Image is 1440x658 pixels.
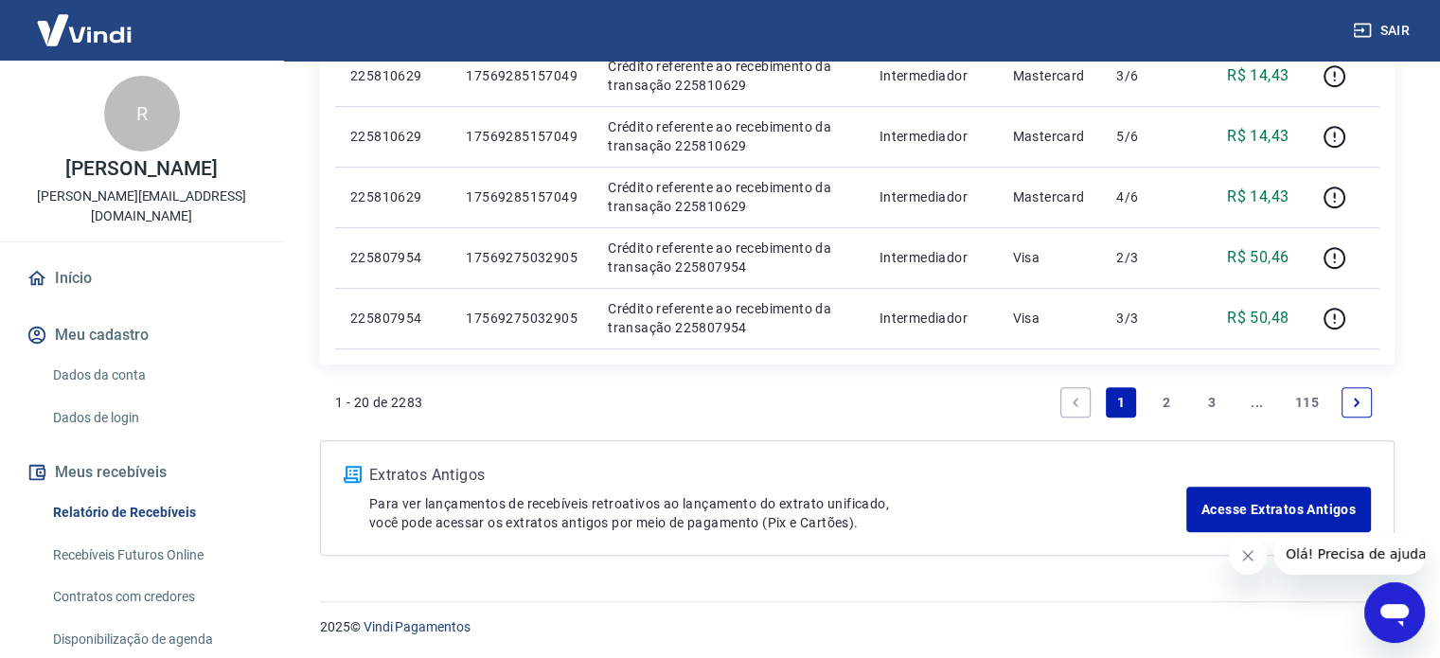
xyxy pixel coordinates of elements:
p: R$ 50,48 [1227,307,1289,329]
p: R$ 14,43 [1227,64,1289,87]
p: 3/6 [1116,66,1172,85]
p: Para ver lançamentos de recebíveis retroativos ao lançamento do extrato unificado, você pode aces... [369,494,1186,532]
a: Page 1 is your current page [1106,387,1136,418]
img: ícone [344,466,362,483]
button: Meu cadastro [23,314,260,356]
p: 17569275032905 [466,248,578,267]
p: Crédito referente ao recebimento da transação 225810629 [608,117,849,155]
p: Mastercard [1012,127,1086,146]
p: 17569285157049 [466,187,578,206]
a: Page 115 [1288,387,1326,418]
p: 225807954 [350,248,436,267]
p: R$ 14,43 [1227,186,1289,208]
a: Page 3 [1197,387,1227,418]
p: Intermediador [880,66,983,85]
div: R [104,76,180,151]
button: Meus recebíveis [23,452,260,493]
p: 225810629 [350,187,436,206]
img: Vindi [23,1,146,59]
p: 225810629 [350,66,436,85]
p: Crédito referente ao recebimento da transação 225807954 [608,239,849,276]
p: Extratos Antigos [369,464,1186,487]
p: R$ 14,43 [1227,125,1289,148]
p: 17569275032905 [466,309,578,328]
a: Início [23,258,260,299]
a: Previous page [1060,387,1091,418]
a: Jump forward [1242,387,1272,418]
p: [PERSON_NAME][EMAIL_ADDRESS][DOMAIN_NAME] [15,187,268,226]
p: 2/3 [1116,248,1172,267]
button: Sair [1349,13,1417,48]
p: Intermediador [880,248,983,267]
p: Crédito referente ao recebimento da transação 225810629 [608,178,849,216]
p: Mastercard [1012,66,1086,85]
a: Dados da conta [45,356,260,395]
p: 1 - 20 de 2283 [335,393,423,412]
a: Contratos com credores [45,578,260,616]
p: Intermediador [880,309,983,328]
a: Dados de login [45,399,260,437]
p: Mastercard [1012,187,1086,206]
iframe: Botão para abrir a janela de mensagens [1364,582,1425,643]
p: Crédito referente ao recebimento da transação 225810629 [608,57,849,95]
p: R$ 50,46 [1227,246,1289,269]
p: Intermediador [880,187,983,206]
p: 2025 © [320,617,1395,637]
ul: Pagination [1053,380,1379,425]
span: Olá! Precisa de ajuda? [11,13,159,28]
p: 225807954 [350,309,436,328]
p: 17569285157049 [466,66,578,85]
p: Visa [1012,309,1086,328]
p: 17569285157049 [466,127,578,146]
p: 225810629 [350,127,436,146]
iframe: Fechar mensagem [1229,537,1267,575]
p: [PERSON_NAME] [65,159,217,179]
p: 3/3 [1116,309,1172,328]
p: Crédito referente ao recebimento da transação 225807954 [608,299,849,337]
iframe: Mensagem da empresa [1274,533,1425,575]
a: Acesse Extratos Antigos [1186,487,1371,532]
a: Recebíveis Futuros Online [45,536,260,575]
p: Visa [1012,248,1086,267]
p: Intermediador [880,127,983,146]
a: Relatório de Recebíveis [45,493,260,532]
a: Page 2 [1151,387,1182,418]
p: 4/6 [1116,187,1172,206]
p: 5/6 [1116,127,1172,146]
a: Vindi Pagamentos [364,619,471,634]
a: Next page [1342,387,1372,418]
